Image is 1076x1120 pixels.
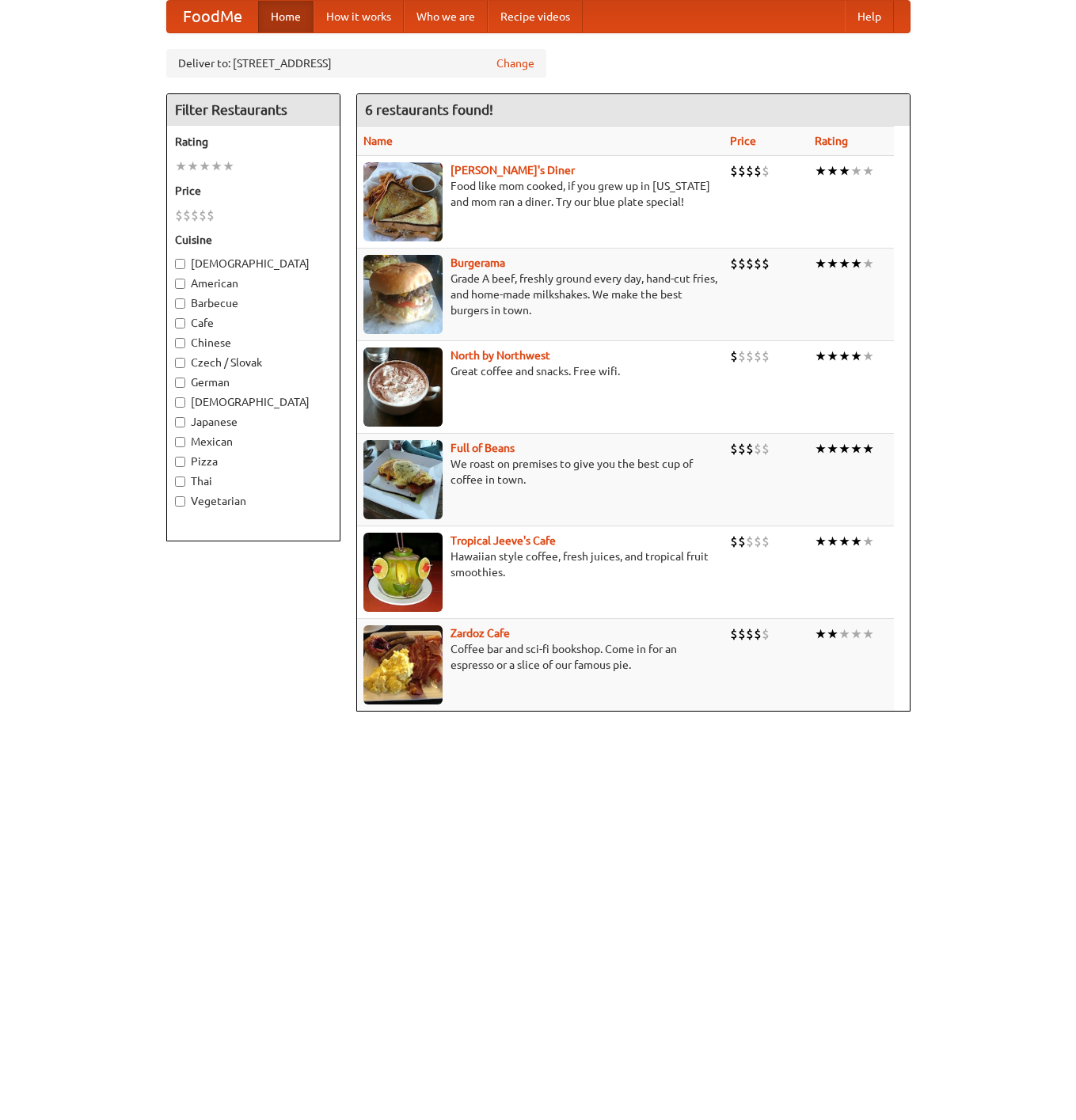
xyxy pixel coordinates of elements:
[746,347,754,365] li: $
[862,440,874,457] li: ★
[363,347,443,427] img: north.jpg
[258,1,314,32] a: Home
[730,255,738,272] li: $
[175,335,332,351] label: Chinese
[207,207,215,224] li: $
[850,162,862,180] li: ★
[762,347,770,365] li: $
[838,255,850,272] li: ★
[838,440,850,457] li: ★
[175,183,332,199] h5: Price
[762,625,770,643] li: $
[827,255,838,272] li: ★
[175,355,332,370] label: Czech / Slovak
[838,162,850,180] li: ★
[167,1,258,32] a: FoodMe
[827,162,838,180] li: ★
[862,255,874,272] li: ★
[730,440,738,457] li: $
[175,493,332,509] label: Vegetarian
[365,102,493,117] ng-pluralize: 6 restaurants found!
[838,533,850,550] li: ★
[175,315,332,331] label: Cafe
[363,456,717,488] p: We roast on premises to give you the best cup of coffee in town.
[827,440,838,457] li: ★
[838,347,850,365] li: ★
[175,256,332,271] label: [DEMOGRAPHIC_DATA]
[738,255,746,272] li: $
[762,162,770,180] li: $
[730,347,738,365] li: $
[175,338,185,348] input: Chinese
[175,394,332,410] label: [DEMOGRAPHIC_DATA]
[363,440,443,519] img: beans.jpg
[815,162,827,180] li: ★
[451,442,515,454] a: Full of Beans
[850,347,862,365] li: ★
[363,255,443,334] img: burgerama.jpg
[175,476,185,487] input: Thai
[451,627,510,640] a: Zardoz Cafe
[175,417,185,427] input: Japanese
[862,533,874,550] li: ★
[746,162,754,180] li: $
[363,135,393,147] a: Name
[746,440,754,457] li: $
[175,318,185,328] input: Cafe
[730,625,738,643] li: $
[862,347,874,365] li: ★
[738,347,746,365] li: $
[175,298,185,309] input: Barbecue
[862,625,874,643] li: ★
[363,162,443,241] img: sallys.jpg
[754,625,762,643] li: $
[166,49,546,78] div: Deliver to: [STREET_ADDRESS]
[451,349,550,362] a: North by Northwest
[175,374,332,390] label: German
[850,255,862,272] li: ★
[175,414,332,430] label: Japanese
[762,440,770,457] li: $
[827,625,838,643] li: ★
[451,164,575,177] a: [PERSON_NAME]'s Diner
[404,1,488,32] a: Who we are
[175,295,332,311] label: Barbecue
[314,1,404,32] a: How it works
[175,158,187,175] li: ★
[175,437,185,447] input: Mexican
[363,363,717,379] p: Great coffee and snacks. Free wifi.
[175,358,185,368] input: Czech / Slovak
[746,255,754,272] li: $
[175,397,185,408] input: [DEMOGRAPHIC_DATA]
[738,625,746,643] li: $
[175,378,185,388] input: German
[167,94,340,126] h4: Filter Restaurants
[175,259,185,269] input: [DEMOGRAPHIC_DATA]
[754,533,762,550] li: $
[488,1,583,32] a: Recipe videos
[222,158,234,175] li: ★
[175,457,185,467] input: Pizza
[451,534,556,547] a: Tropical Jeeve's Cafe
[815,533,827,550] li: ★
[815,255,827,272] li: ★
[754,162,762,180] li: $
[363,533,443,612] img: jeeves.jpg
[363,625,443,704] img: zardoz.jpg
[191,207,199,224] li: $
[862,162,874,180] li: ★
[199,158,211,175] li: ★
[815,347,827,365] li: ★
[754,440,762,457] li: $
[850,440,862,457] li: ★
[211,158,222,175] li: ★
[363,549,717,580] p: Hawaiian style coffee, fresh juices, and tropical fruit smoothies.
[815,625,827,643] li: ★
[363,641,717,673] p: Coffee bar and sci-fi bookshop. Come in for an espresso or a slice of our famous pie.
[738,440,746,457] li: $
